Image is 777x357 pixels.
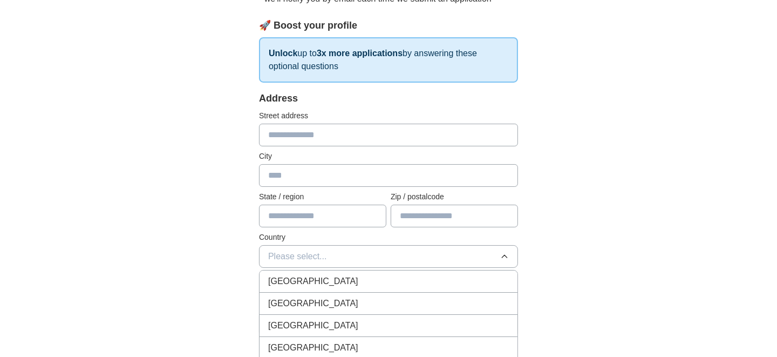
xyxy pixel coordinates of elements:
[259,37,518,83] p: up to by answering these optional questions
[259,245,518,268] button: Please select...
[268,319,358,332] span: [GEOGRAPHIC_DATA]
[269,49,297,58] strong: Unlock
[259,151,518,162] label: City
[391,191,518,203] label: Zip / postalcode
[268,297,358,310] span: [GEOGRAPHIC_DATA]
[317,49,403,58] strong: 3x more applications
[268,275,358,288] span: [GEOGRAPHIC_DATA]
[259,191,386,203] label: State / region
[259,18,518,33] div: 🚀 Boost your profile
[268,250,327,263] span: Please select...
[259,232,518,243] label: Country
[259,91,518,106] div: Address
[268,341,358,354] span: [GEOGRAPHIC_DATA]
[259,110,518,122] label: Street address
